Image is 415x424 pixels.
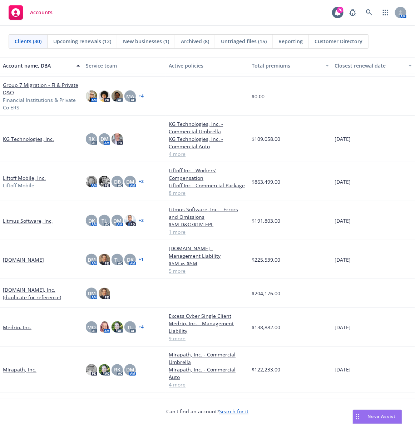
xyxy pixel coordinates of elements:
[15,38,41,45] span: Clients (30)
[335,178,351,186] span: [DATE]
[30,10,53,15] span: Accounts
[3,286,80,301] a: [DOMAIN_NAME], Inc. (duplicate for reference)
[362,5,376,20] a: Search
[99,176,110,187] img: photo
[335,135,351,143] span: [DATE]
[127,256,134,263] span: DK
[169,221,246,228] a: $5M D&O/$1M EPL
[113,217,122,225] span: DM
[169,267,246,275] a: 5 more
[335,366,351,374] span: [DATE]
[169,398,246,413] a: Pair Software TopCo, LLC - Kidnap and [PERSON_NAME]
[3,324,31,331] a: Medrio, Inc.
[353,410,402,424] button: Nova Assist
[126,93,134,100] span: MA
[353,410,362,424] div: Drag to move
[252,324,281,331] span: $138,882.00
[3,256,44,263] a: [DOMAIN_NAME]
[169,135,246,150] a: KG Technologies, Inc. - Commercial Auto
[124,215,136,226] img: photo
[86,90,97,102] img: photo
[139,94,144,98] a: + 4
[83,57,166,74] button: Service team
[87,324,96,331] span: MQ
[112,90,123,102] img: photo
[86,176,97,187] img: photo
[3,96,80,111] span: Financial Institutions & Private Co ERS
[252,256,281,263] span: $225,539.00
[102,217,107,225] span: TL
[3,135,54,143] a: KG Technologies, Inc.
[278,38,303,45] span: Reporting
[99,321,110,333] img: photo
[139,218,144,223] a: + 2
[315,38,363,45] span: Customer Directory
[3,174,46,182] a: Liftoff Mobile, Inc.
[335,217,351,225] span: [DATE]
[249,57,332,74] button: Total premiums
[169,120,246,135] a: KG Technologies, Inc. - Commercial Umbrella
[169,290,171,297] span: -
[335,324,351,331] span: [DATE]
[99,254,110,265] img: photo
[252,178,281,186] span: $863,499.00
[335,62,404,70] div: Closest renewal date
[3,81,80,96] a: Group 7 Migration - FI & Private D&O
[335,256,351,263] span: [DATE]
[252,366,281,374] span: $122,233.00
[99,364,110,376] img: photo
[219,408,249,415] a: Search for it
[114,178,121,186] span: DB
[114,256,120,263] span: TL
[88,290,96,297] span: DM
[169,351,246,366] a: Mirapath, Inc. - Commercial Umbrella
[169,312,246,320] a: Excess Cyber Single Client
[337,7,344,13] div: 76
[88,217,95,225] span: DK
[88,135,95,143] span: RK
[3,217,53,225] a: Litmus Software, Inc,
[181,38,209,45] span: Archived (8)
[3,62,72,70] div: Account name, DBA
[127,324,133,331] span: TL
[169,167,246,182] a: Liftoff Inc - Workers' Compensation
[166,57,249,74] button: Active policies
[139,325,144,329] a: + 4
[335,290,337,297] span: -
[332,57,415,74] button: Closest renewal date
[100,135,109,143] span: DM
[252,62,321,70] div: Total premiums
[126,366,134,374] span: DM
[169,189,246,197] a: 8 more
[169,366,246,381] a: Mirapath, Inc. - Commercial Auto
[139,179,144,184] a: + 2
[169,182,246,189] a: Liftoff Inc - Commercial Package
[169,206,246,221] a: Litmus Software, Inc. - Errors and Omissions
[252,93,265,100] span: $0.00
[86,364,97,376] img: photo
[221,38,267,45] span: Untriaged files (15)
[126,178,134,186] span: DM
[112,321,123,333] img: photo
[169,381,246,389] a: 4 more
[169,62,246,70] div: Active policies
[169,320,246,335] a: Medrio, Inc. - Management Liability
[169,335,246,342] a: 9 more
[88,256,96,263] span: DM
[252,290,281,297] span: $204,176.00
[379,5,393,20] a: Switch app
[53,38,111,45] span: Upcoming renewals (12)
[169,150,246,158] a: 4 more
[169,93,171,100] span: -
[99,288,110,299] img: photo
[99,90,110,102] img: photo
[167,408,249,415] span: Can't find an account?
[252,217,281,225] span: $191,803.00
[3,366,36,374] a: Mirapath, Inc.
[112,133,123,145] img: photo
